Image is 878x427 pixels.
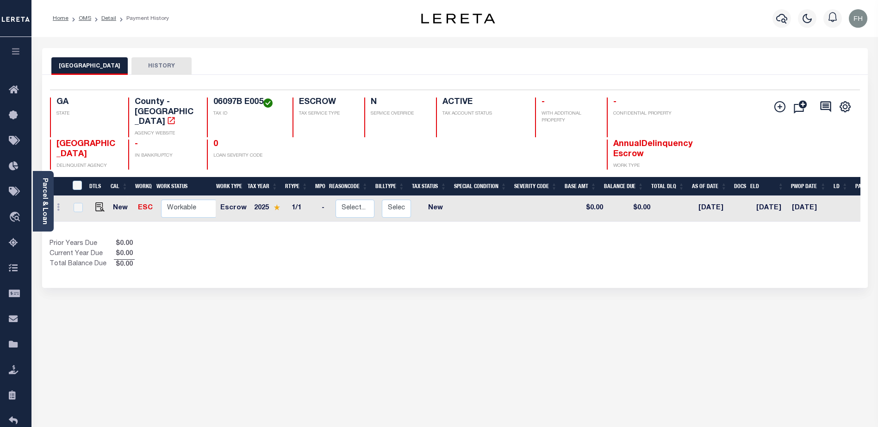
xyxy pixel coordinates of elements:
th: &nbsp; [67,177,86,196]
th: Work Type [212,177,244,196]
th: Work Status [153,177,216,196]
th: ReasonCode: activate to sort column ascending [325,177,372,196]
h4: N [371,98,425,108]
p: WITH ADDITIONAL PROPERTY [542,110,596,124]
td: Escrow [217,196,250,222]
p: STATE [56,110,118,117]
th: ELD: activate to sort column ascending [747,177,788,196]
th: &nbsp;&nbsp;&nbsp;&nbsp;&nbsp;&nbsp;&nbsp;&nbsp;&nbsp;&nbsp; [50,177,67,196]
span: $0.00 [114,239,135,249]
th: Docs [730,177,746,196]
span: - [613,98,616,106]
img: logo-dark.svg [421,13,495,24]
p: WORK TYPE [613,163,674,170]
th: CAL: activate to sort column ascending [107,177,131,196]
span: $0.00 [114,249,135,259]
i: travel_explore [9,212,24,224]
th: As of Date: activate to sort column ascending [688,177,731,196]
td: $0.00 [567,196,607,222]
a: Parcel & Loan [41,178,48,225]
td: New [109,196,135,222]
p: CONFIDENTIAL PROPERTY [613,110,674,117]
a: OMS [79,16,91,21]
span: [GEOGRAPHIC_DATA] [56,140,115,159]
th: RType: activate to sort column ascending [281,177,311,196]
td: [DATE] [753,196,788,222]
td: Prior Years Due [50,239,114,249]
button: HISTORY [131,57,192,75]
td: Total Balance Due [50,259,114,269]
span: $0.00 [114,260,135,270]
img: Star.svg [274,204,280,210]
h4: 06097B E005 [213,98,281,108]
th: Base Amt: activate to sort column ascending [561,177,600,196]
th: WorkQ [131,177,153,196]
td: 1/1 [288,196,318,222]
th: Severity Code: activate to sort column ascending [511,177,561,196]
h4: County - [GEOGRAPHIC_DATA] [135,98,196,128]
td: 2025 [250,196,288,222]
th: DTLS [86,177,107,196]
p: SERVICE OVERRIDE [371,110,425,117]
td: - [318,196,332,222]
td: New [415,196,456,222]
span: 0 [213,140,218,148]
p: TAX ACCOUNT STATUS [442,110,524,117]
p: IN BANKRUPTCY [135,152,196,159]
th: Total DLQ: activate to sort column ascending [648,177,688,196]
li: Payment History [116,14,169,23]
span: - [135,140,138,148]
td: [DATE] [695,196,737,222]
td: [DATE] [788,196,830,222]
th: Balance Due: activate to sort column ascending [600,177,648,196]
p: LOAN SEVERITY CODE [213,152,281,159]
img: svg+xml;base64,PHN2ZyB4bWxucz0iaHR0cDovL3d3dy53My5vcmcvMjAwMC9zdmciIHBvaW50ZXItZXZlbnRzPSJub25lIi... [849,9,867,28]
th: PWOP Date: activate to sort column ascending [787,177,830,196]
th: LD: activate to sort column ascending [830,177,852,196]
th: Tax Year: activate to sort column ascending [244,177,281,196]
a: Detail [101,16,116,21]
p: DELINQUENT AGENCY [56,163,118,170]
th: Tax Status: activate to sort column ascending [408,177,450,196]
th: MPO [311,177,325,196]
h4: ACTIVE [442,98,524,108]
a: Home [53,16,68,21]
button: [GEOGRAPHIC_DATA] [51,57,128,75]
p: TAX ID [213,110,281,117]
span: - [542,98,545,106]
p: AGENCY WEBSITE [135,130,196,137]
td: $0.00 [607,196,654,222]
span: AnnualDelinquency Escrow [613,140,693,159]
p: TAX SERVICE TYPE [299,110,353,117]
td: Current Year Due [50,249,114,259]
h4: GA [56,98,118,108]
h4: ESCROW [299,98,353,108]
th: Special Condition: activate to sort column ascending [450,177,511,196]
a: ESC [138,205,153,211]
th: BillType: activate to sort column ascending [372,177,408,196]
